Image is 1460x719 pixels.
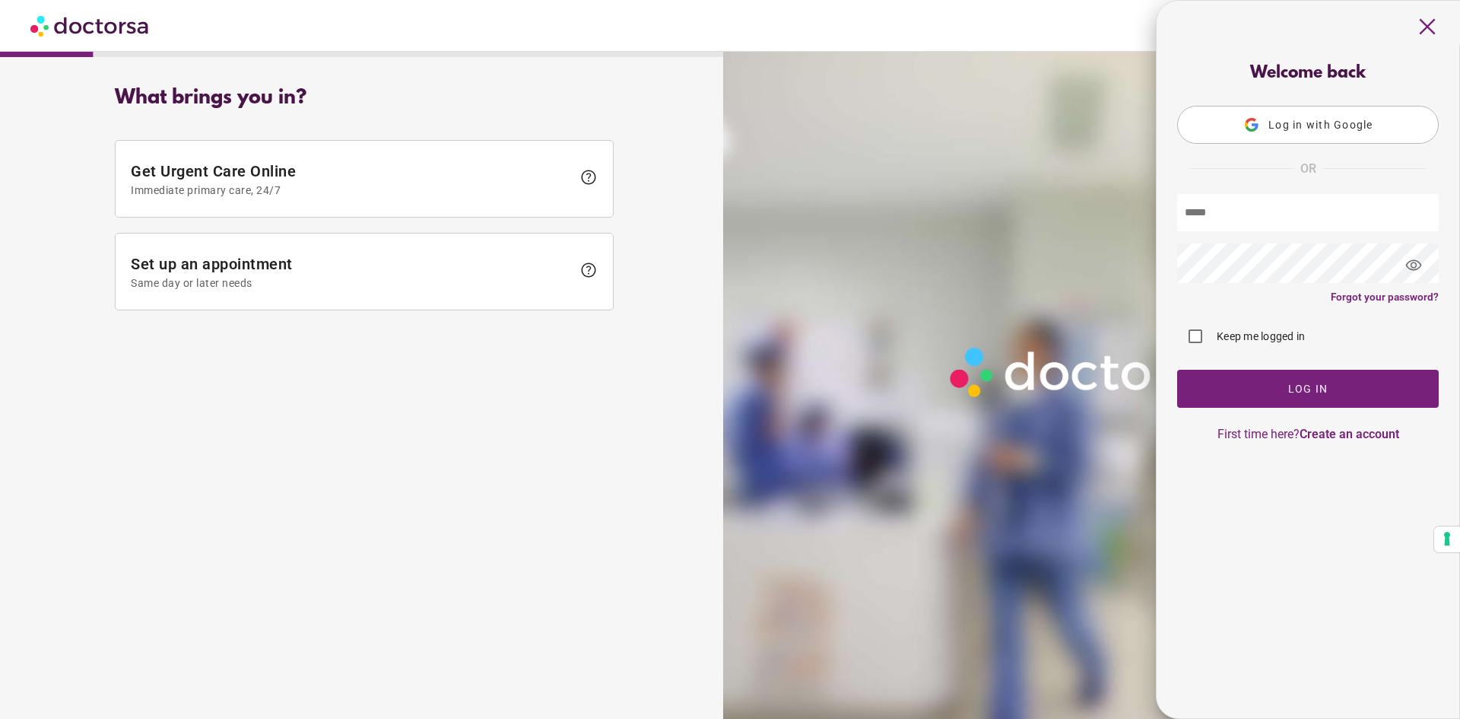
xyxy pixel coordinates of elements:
[1288,383,1328,395] span: Log In
[1300,159,1316,179] span: OR
[1268,119,1373,131] span: Log in with Google
[30,8,151,43] img: Doctorsa.com
[1434,527,1460,552] button: Your consent preferences for tracking technologies
[942,339,1234,405] img: Logo-Doctorsa-trans-White-partial-flat.png
[579,261,598,279] span: help
[1413,12,1442,41] span: close
[1177,427,1439,441] p: First time here?
[579,168,598,186] span: help
[1177,370,1439,408] button: Log In
[1331,291,1439,303] a: Forgot your password?
[115,87,614,110] div: What brings you in?
[1177,106,1439,144] button: Log in with Google
[131,184,572,196] span: Immediate primary care, 24/7
[1214,329,1305,344] label: Keep me logged in
[1177,64,1439,83] div: Welcome back
[1300,427,1399,441] a: Create an account
[1393,245,1434,286] span: visibility
[131,255,572,289] span: Set up an appointment
[131,277,572,289] span: Same day or later needs
[131,162,572,196] span: Get Urgent Care Online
